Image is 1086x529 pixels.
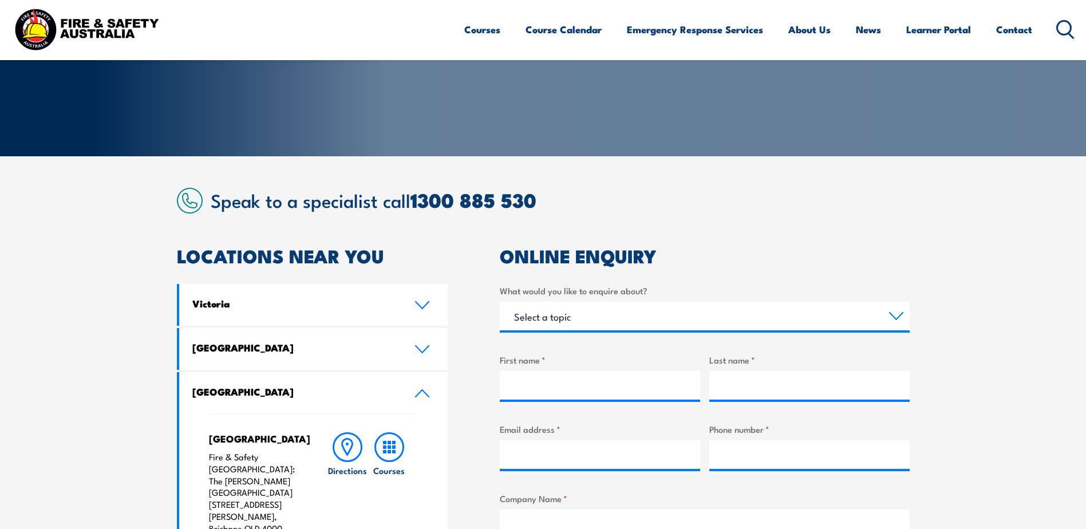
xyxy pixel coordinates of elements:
[192,341,397,354] h4: [GEOGRAPHIC_DATA]
[500,247,910,263] h2: ONLINE ENQUIRY
[410,184,536,215] a: 1300 885 530
[179,372,448,414] a: [GEOGRAPHIC_DATA]
[179,328,448,370] a: [GEOGRAPHIC_DATA]
[709,353,910,366] label: Last name
[328,464,367,476] h6: Directions
[500,492,910,505] label: Company Name
[500,353,700,366] label: First name
[192,297,397,310] h4: Victoria
[996,14,1032,45] a: Contact
[788,14,831,45] a: About Us
[192,385,397,398] h4: [GEOGRAPHIC_DATA]
[500,423,700,436] label: Email address
[526,14,602,45] a: Course Calendar
[906,14,971,45] a: Learner Portal
[373,464,405,476] h6: Courses
[211,190,910,210] h2: Speak to a specialist call
[856,14,881,45] a: News
[177,247,448,263] h2: LOCATIONS NEAR YOU
[709,423,910,436] label: Phone number
[627,14,763,45] a: Emergency Response Services
[209,432,305,445] h4: [GEOGRAPHIC_DATA]
[464,14,500,45] a: Courses
[500,284,910,297] label: What would you like to enquire about?
[179,284,448,326] a: Victoria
